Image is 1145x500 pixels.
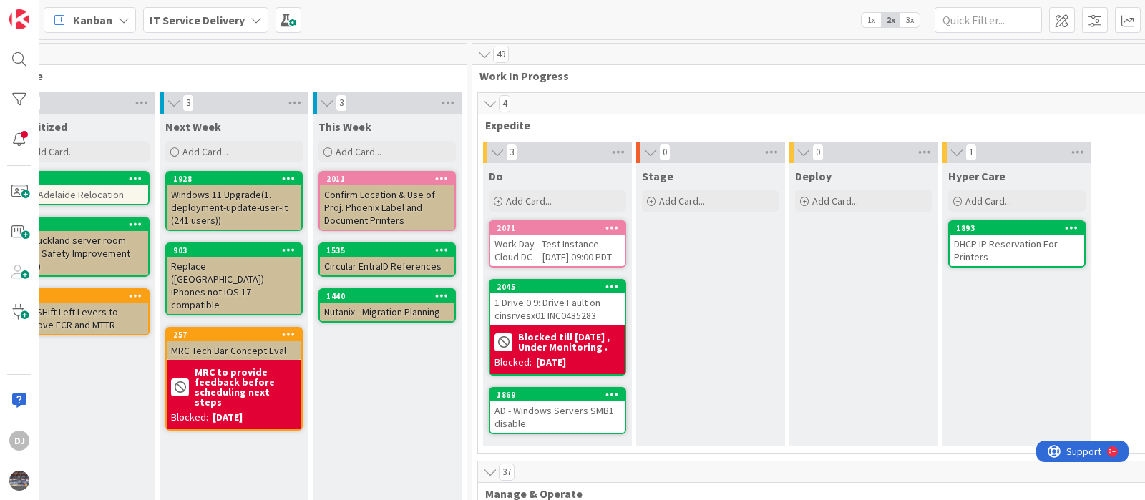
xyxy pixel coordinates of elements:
[320,257,454,275] div: Circular EntraID References
[490,293,625,325] div: 1 Drive 0 9: Drive Fault on cinsrvesx01 INC0435283
[320,185,454,230] div: Confirm Location & Use of Proj. Phoenix Label and Document Printers
[167,341,301,360] div: MRC Tech Bar Concept Eval
[490,235,625,266] div: Work Day - Test Instance Cloud DC -- [DATE] 09:00 PDT
[318,288,456,323] a: 1440Nutanix - Migration Planning
[950,222,1084,235] div: 1893
[318,119,371,134] span: This Week
[862,13,881,27] span: 1x
[490,388,625,401] div: 1869
[518,332,620,352] b: Blocked till [DATE] , Under Monitoring .
[965,144,977,161] span: 1
[881,13,900,27] span: 2x
[965,195,1011,207] span: Add Card...
[165,242,303,315] a: 903Replace ([GEOGRAPHIC_DATA]) iPhones not iOS 17 compatible
[167,244,301,257] div: 903
[182,145,228,158] span: Add Card...
[167,185,301,230] div: Windows 11 Upgrade(1. deployment-update-user-it (241 users))
[12,217,150,277] a: 1841NZ Auckland server room (New Safety Improvement Card)
[14,218,148,275] div: 1841NZ Auckland server room (New Safety Improvement Card)
[12,171,150,205] a: 2054AUS/Adelaide Relocation
[73,11,112,29] span: Kanban
[173,330,301,340] div: 257
[320,303,454,321] div: Nutanix - Migration Planning
[490,388,625,433] div: 1869AD - Windows Servers SMB1 disable
[12,119,67,134] span: Prioritized
[9,471,29,491] img: avatar
[812,195,858,207] span: Add Card...
[489,169,503,183] span: Do
[9,69,449,83] span: Intake
[900,13,920,27] span: 3x
[14,231,148,275] div: NZ Auckland server room (New Safety Improvement Card)
[950,235,1084,266] div: DHCP IP Reservation For Printers
[167,172,301,230] div: 1928Windows 11 Upgrade(1. deployment-update-user-it (241 users))
[14,290,148,303] div: 255
[165,171,303,231] a: 1928Windows 11 Upgrade(1. deployment-update-user-it (241 users))
[499,464,515,481] span: 37
[20,220,148,230] div: 1841
[659,195,705,207] span: Add Card...
[948,169,1005,183] span: Hyper Care
[14,290,148,334] div: 255SD - SHift Left Levers to Improve FCR and MTTR
[935,7,1042,33] input: Quick Filter...
[167,172,301,185] div: 1928
[14,185,148,204] div: AUS/Adelaide Relocation
[812,144,824,161] span: 0
[659,144,671,161] span: 0
[9,9,29,29] img: Visit kanbanzone.com
[499,95,510,112] span: 4
[213,410,243,425] div: [DATE]
[173,245,301,255] div: 903
[494,355,532,370] div: Blocked:
[642,169,673,183] span: Stage
[14,172,148,204] div: 2054AUS/Adelaide Relocation
[326,245,454,255] div: 1535
[336,94,347,112] span: 3
[20,291,148,301] div: 255
[14,303,148,334] div: SD - SHift Left Levers to Improve FCR and MTTR
[795,169,832,183] span: Deploy
[14,172,148,185] div: 2054
[320,290,454,303] div: 1440
[167,328,301,360] div: 257MRC Tech Bar Concept Eval
[167,244,301,314] div: 903Replace ([GEOGRAPHIC_DATA]) iPhones not iOS 17 compatible
[506,195,552,207] span: Add Card...
[320,244,454,257] div: 1535
[490,222,625,235] div: 2071
[336,145,381,158] span: Add Card...
[490,401,625,433] div: AD - Windows Servers SMB1 disable
[29,145,75,158] span: Add Card...
[489,387,626,434] a: 1869AD - Windows Servers SMB1 disable
[490,222,625,266] div: 2071Work Day - Test Instance Cloud DC -- [DATE] 09:00 PDT
[497,282,625,292] div: 2045
[12,288,150,335] a: 255SD - SHift Left Levers to Improve FCR and MTTR
[195,367,297,407] b: MRC to provide feedback before scheduling next steps
[506,144,517,161] span: 3
[489,220,626,268] a: 2071Work Day - Test Instance Cloud DC -- [DATE] 09:00 PDT
[182,94,194,112] span: 3
[950,222,1084,266] div: 1893DHCP IP Reservation For Printers
[20,174,148,184] div: 2054
[171,410,208,425] div: Blocked:
[536,355,566,370] div: [DATE]
[326,291,454,301] div: 1440
[326,174,454,184] div: 2011
[320,172,454,230] div: 2011Confirm Location & Use of Proj. Phoenix Label and Document Printers
[490,280,625,293] div: 2045
[320,172,454,185] div: 2011
[150,13,245,27] b: IT Service Delivery
[493,46,509,63] span: 49
[9,431,29,451] div: DJ
[497,390,625,400] div: 1869
[490,280,625,325] div: 20451 Drive 0 9: Drive Fault on cinsrvesx01 INC0435283
[167,328,301,341] div: 257
[72,6,79,17] div: 9+
[173,174,301,184] div: 1928
[30,2,65,19] span: Support
[14,218,148,231] div: 1841
[318,171,456,231] a: 2011Confirm Location & Use of Proj. Phoenix Label and Document Printers
[489,279,626,376] a: 20451 Drive 0 9: Drive Fault on cinsrvesx01 INC0435283Blocked till [DATE] , Under Monitoring .Blo...
[948,220,1086,268] a: 1893DHCP IP Reservation For Printers
[320,290,454,321] div: 1440Nutanix - Migration Planning
[497,223,625,233] div: 2071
